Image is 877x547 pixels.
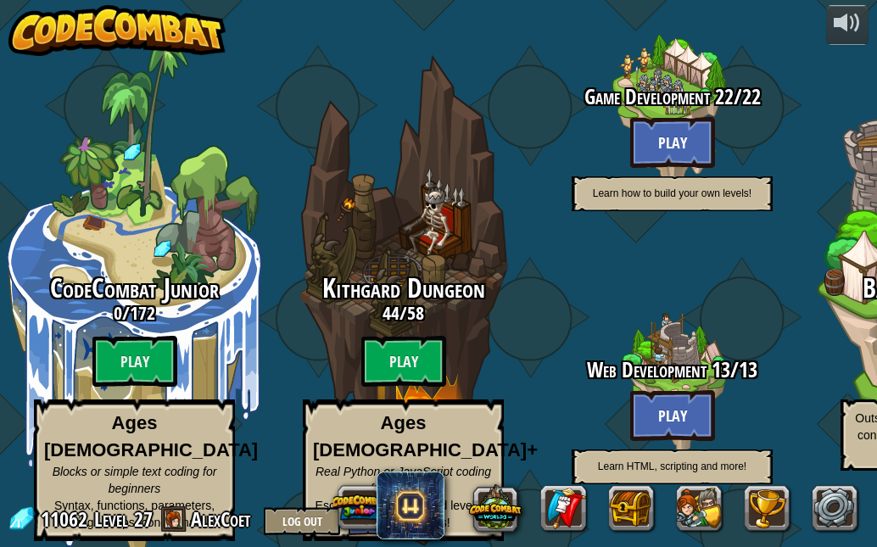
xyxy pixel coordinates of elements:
span: 13 [707,355,730,384]
span: Kithgard Dungeon [322,270,485,306]
img: CodeCombat - Learn how to code by playing a game [8,5,226,56]
strong: Ages [DEMOGRAPHIC_DATA] [44,412,258,460]
span: Blocks or simple text coding for beginners [53,465,217,495]
span: 27 [134,505,153,533]
span: CodeCombat Junior [50,270,219,306]
h3: / [538,359,807,382]
span: 44 [383,300,399,326]
btn: Play [630,117,715,168]
span: Web Development [587,355,707,384]
span: Learn how to build your own levels! [593,187,751,199]
span: 22 [742,82,761,111]
span: Level [94,505,128,533]
btn: Play [361,336,446,387]
span: Real Python or JavaScript coding for everyone [316,465,491,495]
h3: / [538,86,807,109]
button: Log Out [264,507,340,535]
span: 172 [130,300,155,326]
span: Escape the dungeon and level up your coding skills! [316,499,492,529]
a: AlexCoet [191,505,255,533]
span: 58 [407,300,424,326]
h3: / [269,303,538,323]
span: Learn HTML, scripting and more! [598,460,746,472]
div: Complete previous world to unlock [538,251,807,520]
span: 11062 [41,505,92,533]
span: 0 [114,300,122,326]
btn: Play [630,390,715,441]
strong: Ages [DEMOGRAPHIC_DATA]+ [313,412,538,460]
button: Adjust volume [826,5,869,45]
span: Syntax, functions, parameters, strings, loops, conditionals [54,499,215,529]
span: 13 [739,355,757,384]
span: Game Development [584,82,710,111]
btn: Play [92,336,177,387]
span: 22 [710,82,734,111]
